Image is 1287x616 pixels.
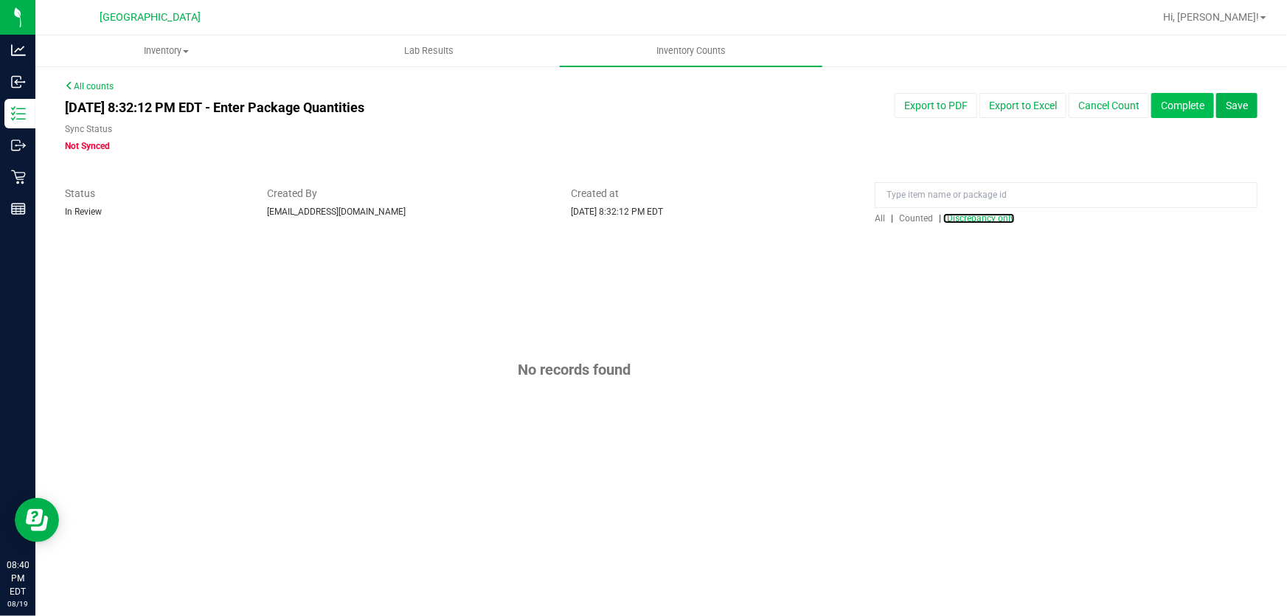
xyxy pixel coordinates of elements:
[11,43,26,58] inline-svg: Analytics
[947,213,1015,224] span: Discrepancy only
[571,207,663,217] span: [DATE] 8:32:12 PM EDT
[11,170,26,184] inline-svg: Retail
[571,186,853,201] span: Created at
[875,182,1257,208] input: Type item name or package id
[7,598,29,609] p: 08/19
[65,122,112,136] label: Sync Status
[15,498,59,542] iframe: Resource center
[7,558,29,598] p: 08:40 PM EDT
[65,100,752,115] h4: [DATE] 8:32:12 PM EDT - Enter Package Quantities
[11,138,26,153] inline-svg: Outbound
[384,44,473,58] span: Lab Results
[1163,11,1259,23] span: Hi, [PERSON_NAME]!
[518,361,631,378] span: No records found
[11,106,26,121] inline-svg: Inventory
[35,35,298,66] a: Inventory
[65,81,114,91] a: All counts
[899,213,933,224] span: Counted
[100,11,201,24] span: [GEOGRAPHIC_DATA]
[1069,93,1149,118] button: Cancel Count
[939,213,941,224] span: |
[65,186,245,201] span: Status
[560,35,822,66] a: Inventory Counts
[65,141,110,151] span: Not Synced
[11,75,26,89] inline-svg: Inbound
[1151,93,1214,118] button: Complete
[11,201,26,216] inline-svg: Reports
[875,213,891,224] a: All
[267,186,549,201] span: Created By
[267,207,406,217] span: [EMAIL_ADDRESS][DOMAIN_NAME]
[1226,100,1248,111] span: Save
[895,213,939,224] a: Counted
[875,213,885,224] span: All
[36,44,297,58] span: Inventory
[1216,93,1257,118] button: Save
[65,207,102,217] span: In Review
[943,213,1015,224] a: Discrepancy only
[636,44,746,58] span: Inventory Counts
[895,93,977,118] button: Export to PDF
[891,213,893,224] span: |
[979,93,1066,118] button: Export to Excel
[298,35,561,66] a: Lab Results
